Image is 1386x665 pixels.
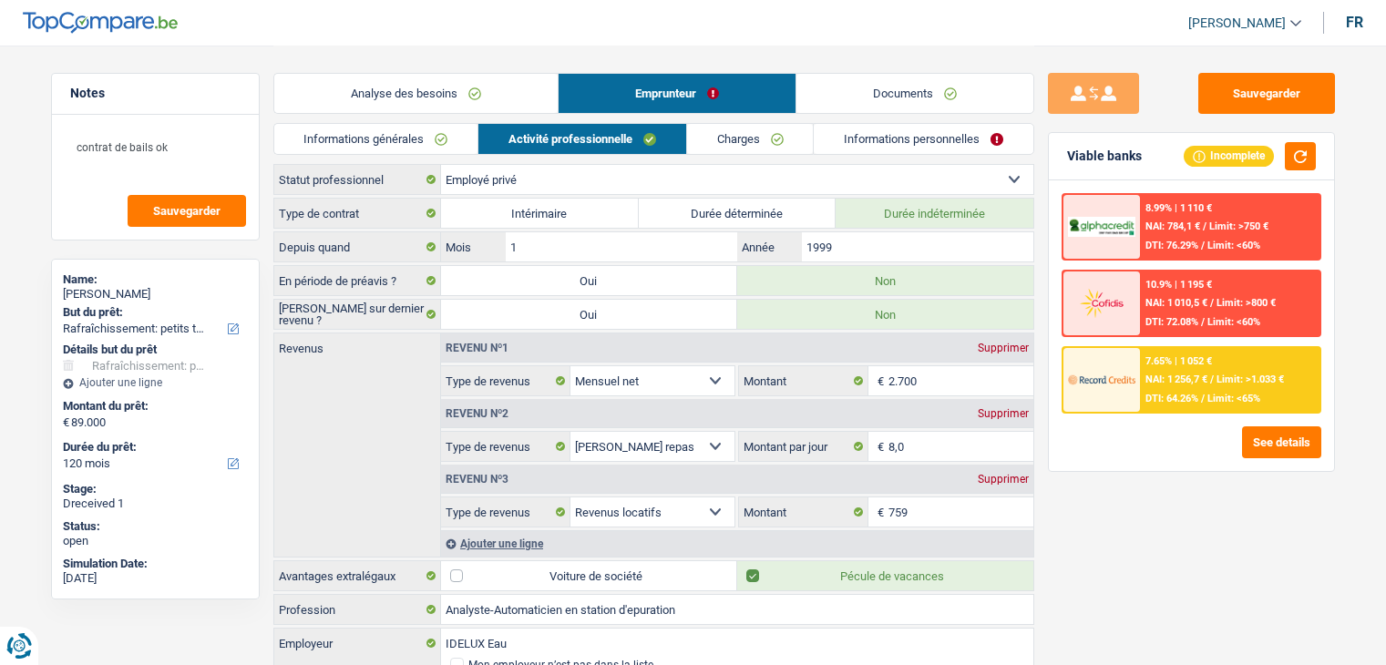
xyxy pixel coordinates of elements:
[441,530,1033,557] div: Ajouter une ligne
[153,205,221,217] span: Sauvegarder
[1068,286,1135,320] img: Cofidis
[63,399,244,414] label: Montant du prêt:
[128,195,246,227] button: Sauvegarder
[63,534,248,548] div: open
[737,561,1033,590] label: Pécule de vacances
[441,300,737,329] label: Oui
[639,199,837,228] label: Durée déterminée
[441,408,513,419] div: Revenu nº2
[868,432,888,461] span: €
[1201,316,1205,328] span: /
[1346,14,1363,31] div: fr
[274,266,441,295] label: En période de préavis ?
[1188,15,1286,31] span: [PERSON_NAME]
[973,408,1033,419] div: Supprimer
[737,266,1033,295] label: Non
[559,74,796,113] a: Emprunteur
[63,343,248,357] div: Détails but du prêt
[1201,393,1205,404] span: /
[441,266,737,295] label: Oui
[1201,240,1205,251] span: /
[441,199,639,228] label: Intérimaire
[1145,355,1212,367] div: 7.65% | 1 052 €
[63,440,244,455] label: Durée du prêt:
[868,497,888,527] span: €
[1207,316,1260,328] span: Limit: <60%
[1217,297,1276,309] span: Limit: >800 €
[441,432,570,461] label: Type de revenus
[63,272,248,287] div: Name:
[441,561,737,590] label: Voiture de société
[1145,279,1212,291] div: 10.9% | 1 195 €
[274,629,441,658] label: Employeur
[274,165,441,194] label: Statut professionnel
[274,595,441,624] label: Profession
[973,343,1033,353] div: Supprimer
[1217,373,1284,385] span: Limit: >1.033 €
[1174,8,1301,38] a: [PERSON_NAME]
[1145,220,1200,232] span: NAI: 784,1 €
[70,86,241,101] h5: Notes
[63,287,248,302] div: [PERSON_NAME]
[274,124,478,154] a: Informations générales
[274,232,441,261] label: Depuis quand
[1145,373,1207,385] span: NAI: 1 256,7 €
[441,343,513,353] div: Revenu nº1
[63,557,248,571] div: Simulation Date:
[1145,393,1198,404] span: DTI: 64.26%
[1198,73,1335,114] button: Sauvegarder
[1067,148,1142,164] div: Viable banks
[796,74,1033,113] a: Documents
[739,432,868,461] label: Montant par jour
[1184,146,1274,166] div: Incomplete
[802,232,1032,261] input: AAAA
[739,497,868,527] label: Montant
[1145,240,1198,251] span: DTI: 76.29%
[1210,297,1214,309] span: /
[274,74,558,113] a: Analyse des besoins
[836,199,1033,228] label: Durée indéterminée
[63,482,248,496] div: Stage:
[63,376,248,389] div: Ajouter une ligne
[1203,220,1206,232] span: /
[441,629,1033,658] input: Cherchez votre employeur
[274,561,441,590] label: Avantages extralégaux
[687,124,814,154] a: Charges
[737,232,802,261] label: Année
[814,124,1033,154] a: Informations personnelles
[1145,297,1207,309] span: NAI: 1 010,5 €
[1145,316,1198,328] span: DTI: 72.08%
[506,232,736,261] input: MM
[23,12,178,34] img: TopCompare Logo
[1068,217,1135,238] img: AlphaCredit
[1145,202,1212,214] div: 8.99% | 1 110 €
[63,415,69,430] span: €
[274,199,441,228] label: Type de contrat
[441,474,513,485] div: Revenu nº3
[441,497,570,527] label: Type de revenus
[274,300,441,329] label: [PERSON_NAME] sur dernier revenu ?
[63,519,248,534] div: Status:
[973,474,1033,485] div: Supprimer
[868,366,888,395] span: €
[739,366,868,395] label: Montant
[63,496,248,511] div: Dreceived 1
[1207,393,1260,404] span: Limit: <65%
[1068,363,1135,396] img: Record Credits
[274,333,440,354] label: Revenus
[1210,373,1214,385] span: /
[1209,220,1268,232] span: Limit: >750 €
[63,305,244,320] label: But du prêt:
[441,366,570,395] label: Type de revenus
[1207,240,1260,251] span: Limit: <60%
[737,300,1033,329] label: Non
[1242,426,1321,458] button: See details
[478,124,686,154] a: Activité professionnelle
[441,232,506,261] label: Mois
[63,571,248,586] div: [DATE]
